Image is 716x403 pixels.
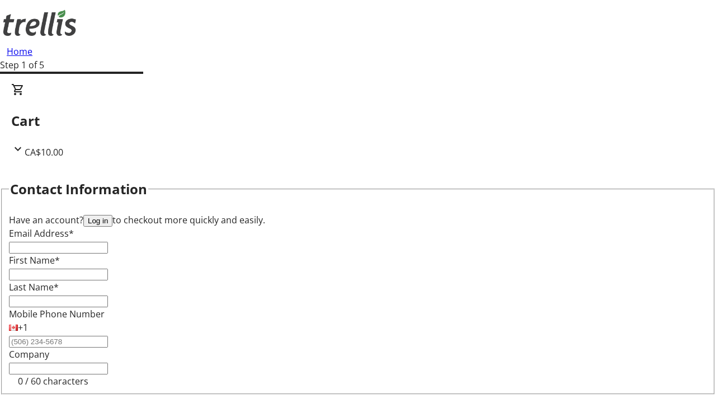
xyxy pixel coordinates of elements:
div: Have an account? to checkout more quickly and easily. [9,213,707,227]
tr-character-limit: 0 / 60 characters [18,375,88,387]
div: CartCA$10.00 [11,83,705,159]
label: Company [9,348,49,360]
span: CA$10.00 [25,146,63,158]
button: Log in [83,215,112,227]
label: First Name* [9,254,60,266]
h2: Contact Information [10,179,147,199]
input: (506) 234-5678 [9,336,108,348]
h2: Cart [11,111,705,131]
label: Mobile Phone Number [9,308,105,320]
label: Email Address* [9,227,74,240]
label: Last Name* [9,281,59,293]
